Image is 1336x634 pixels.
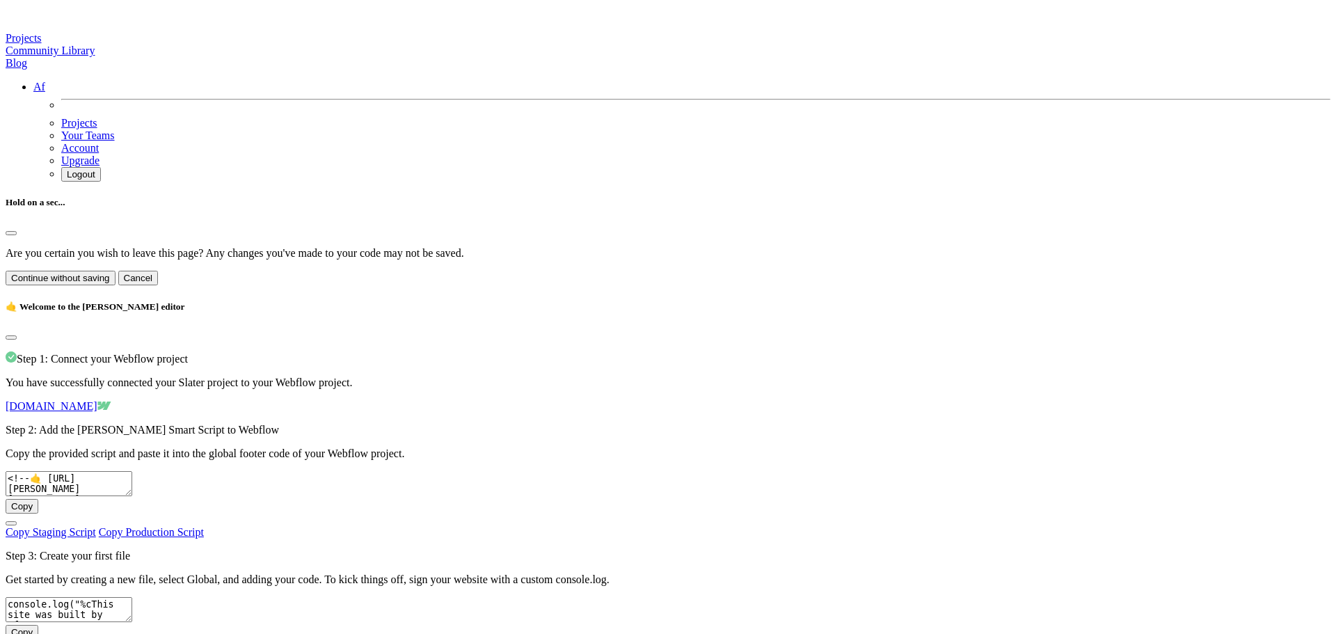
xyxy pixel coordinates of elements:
p: Step 1: Connect your Webflow project [6,351,1330,365]
button: Cancel [118,271,159,285]
h5: 🤙 Welcome to the [PERSON_NAME] editor [6,301,1330,312]
a: Account [61,142,99,154]
a: Projects [61,117,97,129]
a: Copy Production Script [99,526,204,538]
p: Are you certain you wish to leave this page? Any changes you've made to your code may not be saved. [6,247,1330,260]
a: Upgrade [61,154,100,166]
p: Copy the provided script and paste it into the global footer code of your Webflow project. [6,447,1330,460]
p: Get started by creating a new file, select Global, and adding your code. To kick things off, sign... [6,573,1330,586]
button: Close [6,231,17,235]
a: [DOMAIN_NAME] [6,400,111,412]
a: Af [33,81,1330,93]
a: Copy Staging Script [6,526,96,538]
p: Step 2: Add the [PERSON_NAME] Smart Script to Webflow [6,424,1330,436]
p: You have successfully connected your Slater project to your Webflow project. [6,377,1330,389]
button: Close [6,335,17,340]
a: Your Teams [61,129,115,141]
textarea: console.log("%cThis site was built by Afya", "background:blue;color:#fff;padding: 8px;"); [6,597,132,622]
a: Blog [6,57,27,69]
textarea: <!--🤙 [URL][PERSON_NAME][DOMAIN_NAME]> <script>document.addEventListener("DOMContentLoaded", func... [6,471,132,496]
h5: Hold on a sec... [6,197,1330,208]
a: Projects [6,32,42,44]
button: Copy [6,499,38,514]
a: Community Library [6,45,95,56]
p: Step 3: Create your first file [6,550,1330,562]
button: Continue without saving [6,271,116,285]
button: Logout [61,167,101,182]
div: Button group with nested dropdown [6,499,1330,539]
